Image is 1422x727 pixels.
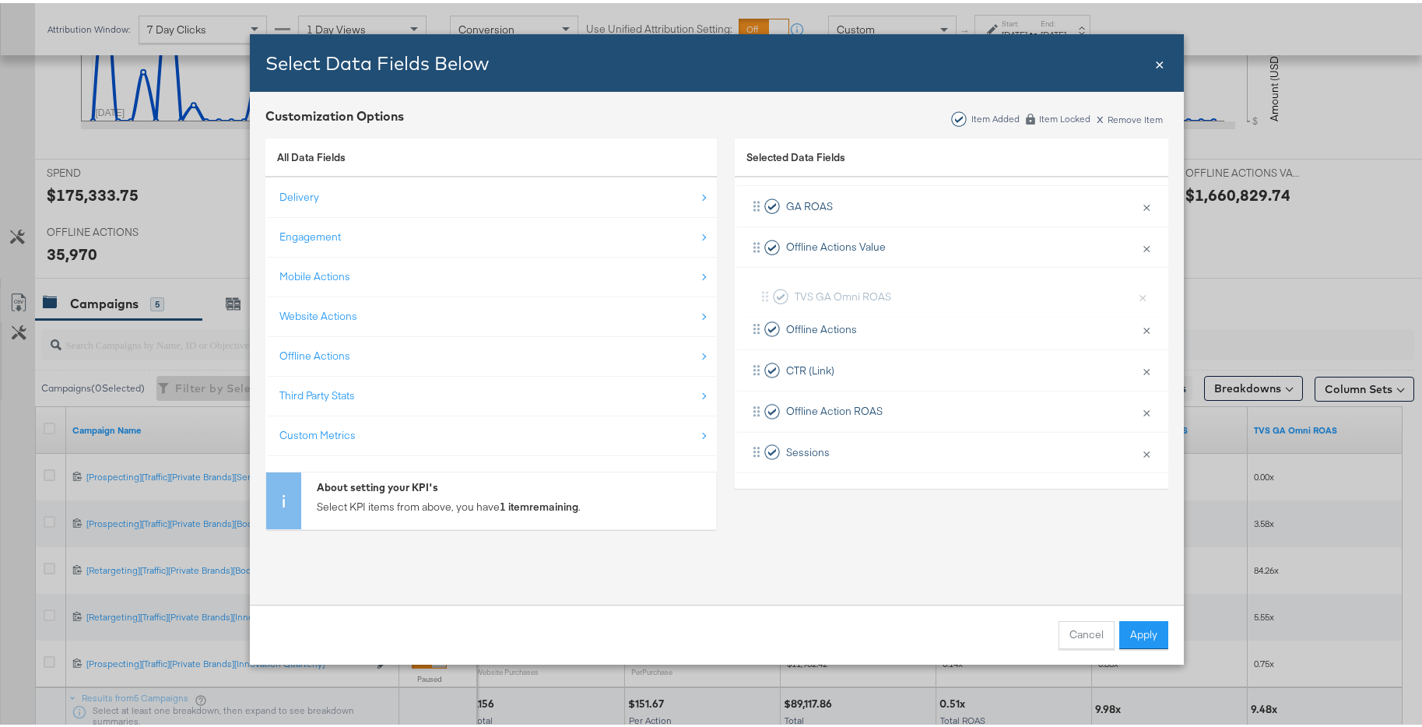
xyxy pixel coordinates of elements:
div: Item Locked [1038,111,1091,121]
button: Cancel [1059,618,1115,646]
span: x [1097,106,1104,123]
div: Close [1155,49,1164,72]
div: Custom Metrics [279,425,356,440]
div: Engagement [279,227,341,241]
span: Select Data Fields Below [265,48,489,72]
strong: 1 item remaining [500,497,578,511]
span: Selected Data Fields [746,147,845,169]
div: Bulk Add Locations Modal [250,31,1184,662]
div: Mobile Actions [279,266,350,281]
div: Website Actions [279,306,357,321]
p: Select KPI items from above, you have . [317,497,708,511]
span: × [1155,49,1164,70]
div: Offline Actions [279,346,350,360]
div: Delivery [279,187,319,202]
div: Remove Item [1096,109,1164,122]
button: Apply [1119,618,1168,646]
div: Third Party Stats [279,385,355,400]
span: All Data Fields [277,147,346,161]
div: Customization Options [265,104,404,122]
div: About setting your KPI's [317,477,708,492]
div: Item Added [971,111,1020,121]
